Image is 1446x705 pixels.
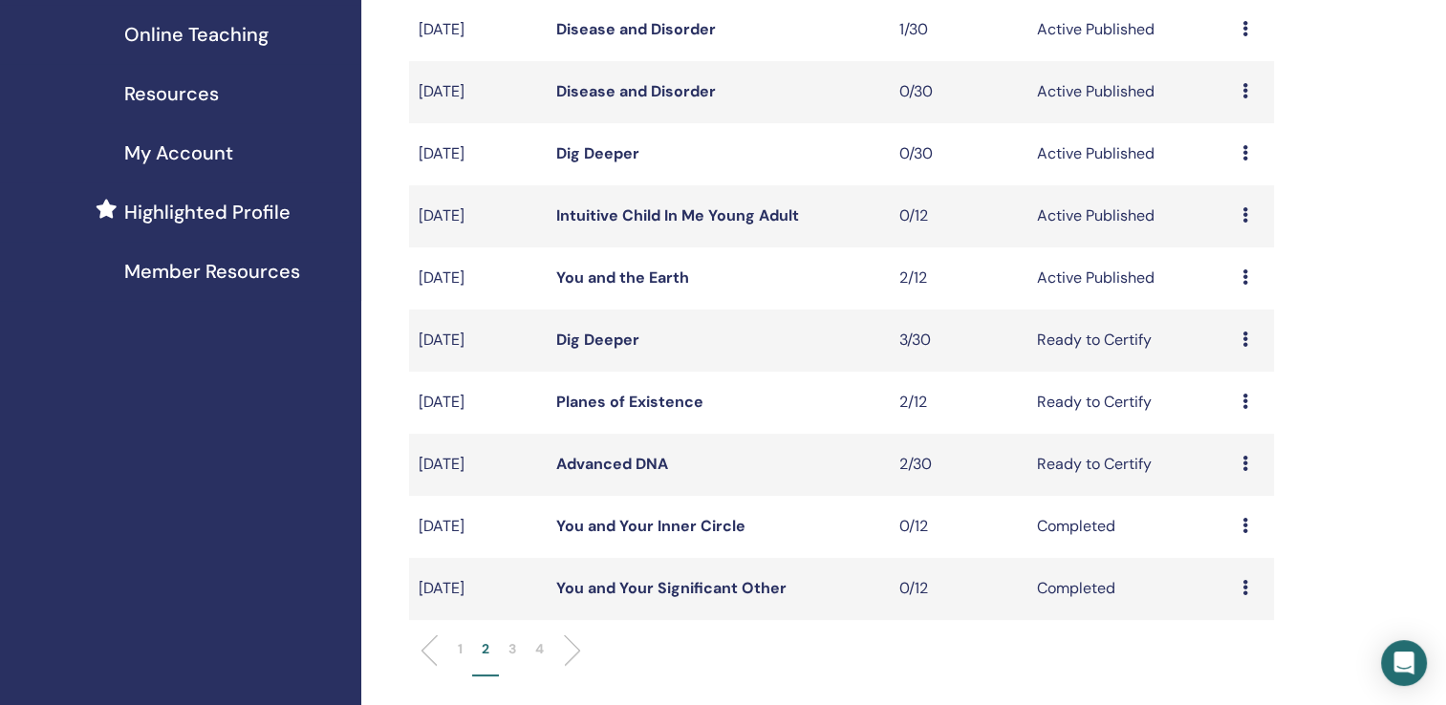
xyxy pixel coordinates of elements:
td: 3/30 [890,310,1027,372]
td: 0/12 [890,558,1027,620]
td: Ready to Certify [1026,372,1232,434]
td: Active Published [1026,123,1232,185]
td: [DATE] [409,61,547,123]
a: Dig Deeper [556,330,639,350]
td: 0/12 [890,496,1027,558]
span: Resources [124,79,219,108]
td: 0/30 [890,123,1027,185]
span: Highlighted Profile [124,198,291,226]
a: Advanced DNA [556,454,668,474]
td: 0/30 [890,61,1027,123]
a: You and Your Inner Circle [556,516,745,536]
a: Dig Deeper [556,143,639,163]
td: Active Published [1026,185,1232,247]
div: Open Intercom Messenger [1381,640,1427,686]
td: 2/30 [890,434,1027,496]
td: [DATE] [409,123,547,185]
span: Member Resources [124,257,300,286]
p: 3 [508,639,516,659]
a: Disease and Disorder [556,19,716,39]
a: Disease and Disorder [556,81,716,101]
td: Active Published [1026,247,1232,310]
p: 2 [482,639,489,659]
p: 4 [535,639,544,659]
td: 2/12 [890,247,1027,310]
a: You and the Earth [556,267,689,288]
td: [DATE] [409,372,547,434]
span: My Account [124,139,233,167]
td: [DATE] [409,247,547,310]
td: [DATE] [409,434,547,496]
td: Completed [1026,558,1232,620]
td: Completed [1026,496,1232,558]
p: 1 [458,639,463,659]
td: [DATE] [409,310,547,372]
td: 2/12 [890,372,1027,434]
td: [DATE] [409,496,547,558]
td: [DATE] [409,558,547,620]
a: Intuitive Child In Me Young Adult [556,205,799,225]
td: Active Published [1026,61,1232,123]
td: 0/12 [890,185,1027,247]
a: You and Your Significant Other [556,578,787,598]
span: Online Teaching [124,20,269,49]
td: Ready to Certify [1026,310,1232,372]
td: Ready to Certify [1026,434,1232,496]
td: [DATE] [409,185,547,247]
a: Planes of Existence [556,392,703,412]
